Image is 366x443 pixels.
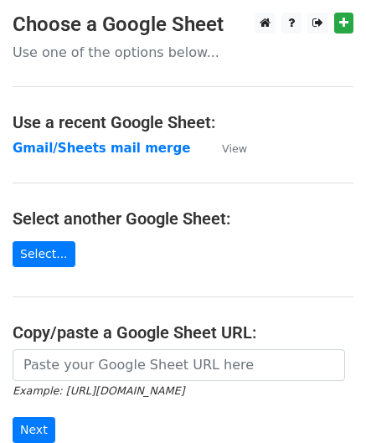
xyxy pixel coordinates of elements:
a: View [205,141,247,156]
small: View [222,142,247,155]
small: Example: [URL][DOMAIN_NAME] [13,384,184,397]
h4: Use a recent Google Sheet: [13,112,353,132]
h4: Select another Google Sheet: [13,209,353,229]
input: Paste your Google Sheet URL here [13,349,345,381]
h3: Choose a Google Sheet [13,13,353,37]
h4: Copy/paste a Google Sheet URL: [13,322,353,343]
input: Next [13,417,55,443]
p: Use one of the options below... [13,44,353,61]
a: Select... [13,241,75,267]
a: Gmail/Sheets mail merge [13,141,190,156]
